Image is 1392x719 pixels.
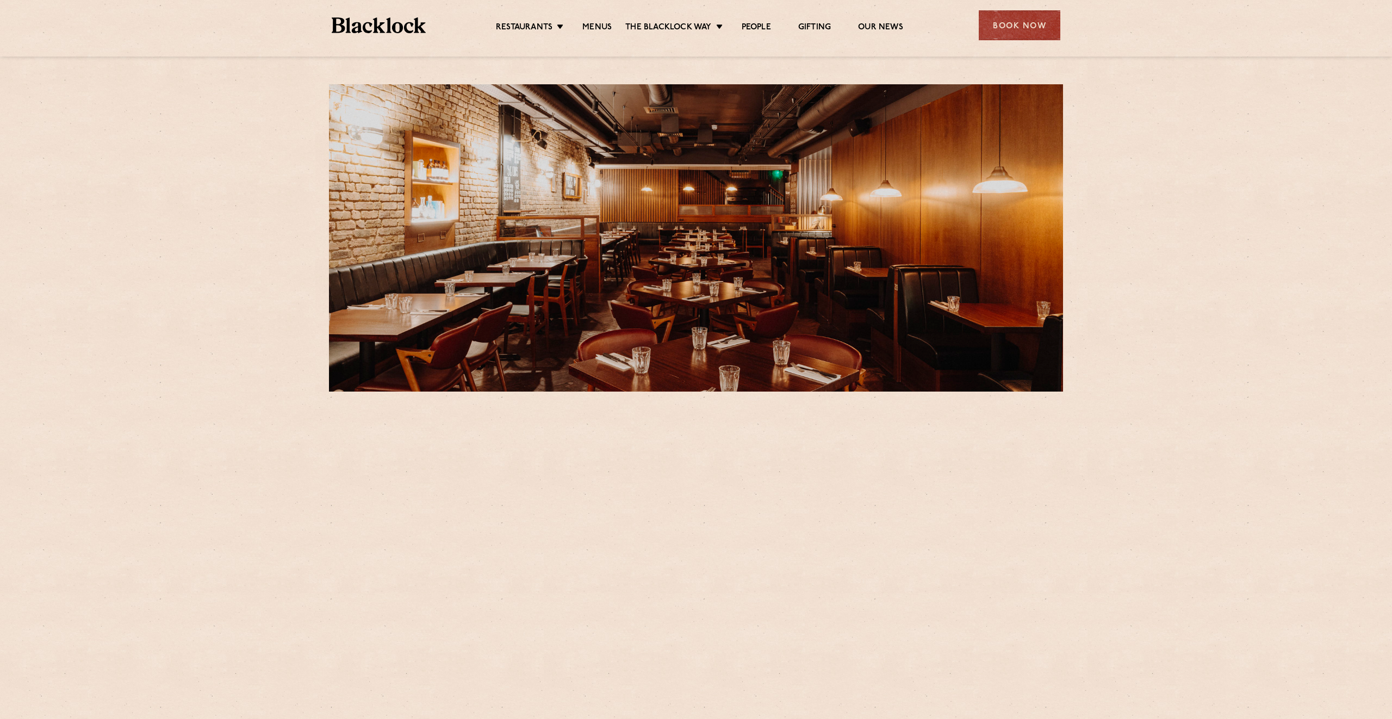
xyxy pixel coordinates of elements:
[496,22,552,34] a: Restaurants
[332,17,426,33] img: BL_Textured_Logo-footer-cropped.svg
[742,22,771,34] a: People
[625,22,711,34] a: The Blacklock Way
[858,22,903,34] a: Our News
[979,10,1060,40] div: Book Now
[798,22,831,34] a: Gifting
[582,22,612,34] a: Menus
